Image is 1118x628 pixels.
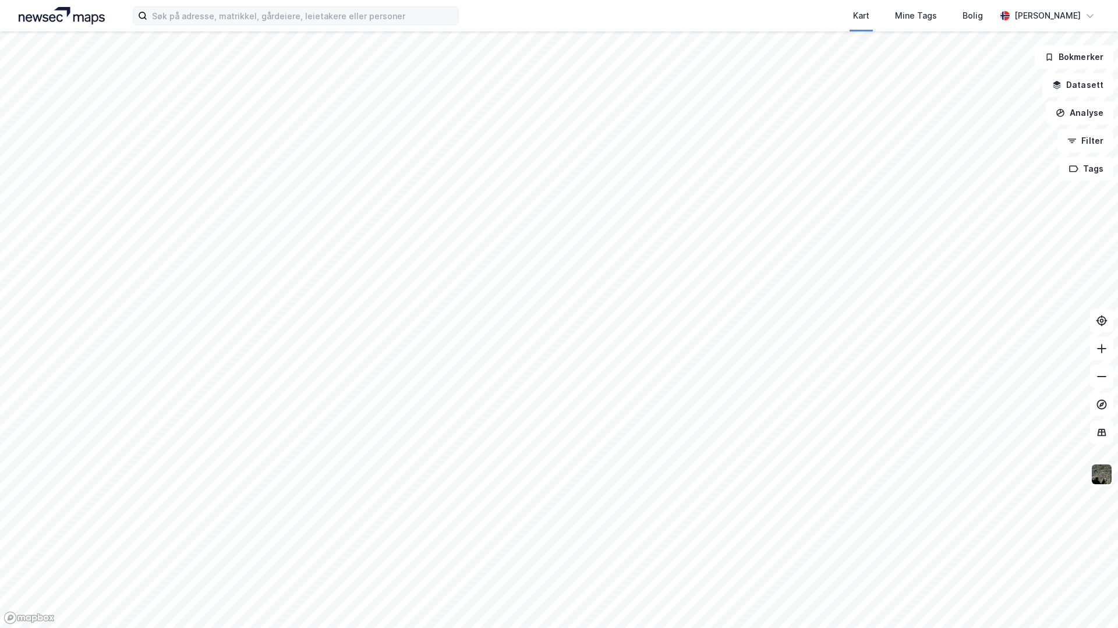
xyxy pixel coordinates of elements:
div: Kontrollprogram for chat [1060,572,1118,628]
img: logo.a4113a55bc3d86da70a041830d287a7e.svg [19,7,105,24]
iframe: Chat Widget [1060,572,1118,628]
input: Søk på adresse, matrikkel, gårdeiere, leietakere eller personer [147,7,458,24]
div: Kart [853,9,869,23]
div: Bolig [963,9,983,23]
div: Mine Tags [895,9,937,23]
div: [PERSON_NAME] [1014,9,1081,23]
